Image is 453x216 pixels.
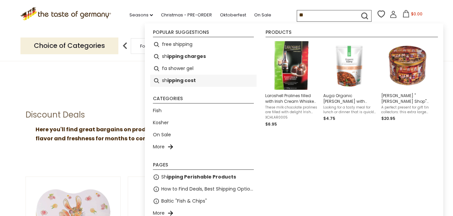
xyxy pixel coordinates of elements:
img: previous arrow [118,39,132,53]
strong: Here you'll find great bargains on products nearing their best-by date. They're still top-quality... [36,126,428,142]
img: Auga Curry with Lentils and Shiitake Mushrooms [325,41,374,90]
span: These milk chocolate pralines are filled with delight Irish Cream Whiskey. A great treat during t... [265,105,318,115]
span: Sh [161,173,236,181]
li: shipping cost [150,75,257,87]
li: Products [266,30,438,37]
li: Pages [153,162,254,170]
button: $0.00 [398,10,427,20]
span: $20.95 [381,116,395,121]
a: Kosher [153,119,169,127]
li: Categories [153,96,254,103]
h1: Discount Deals [25,110,85,120]
span: XCHLAR0005 [265,115,318,120]
a: [PERSON_NAME] "[PERSON_NAME] Shop" Danish Butter Cookies in Large Vintage Gift Tin, 35.2 ozA perf... [381,41,434,128]
a: Auga Curry with Lentils and Shiitake MushroomsAuga Organic [PERSON_NAME] with Lentils & [PERSON_N... [323,41,376,128]
span: [PERSON_NAME] "[PERSON_NAME] Shop" Danish Butter Cookies in Large Vintage Gift Tin, 35.2 oz [381,93,434,104]
span: Auga Organic [PERSON_NAME] with Lentils & [PERSON_NAME], Ready to Eat, 5.3 oz. [323,93,376,104]
a: On Sale [153,131,171,139]
li: More [150,141,257,153]
a: On Sale [254,11,271,19]
a: Christmas - PRE-ORDER [161,11,212,19]
a: Food By Category [140,44,179,49]
b: ipping cost [167,77,196,84]
li: Baltic "Fish & Chips" [150,195,257,207]
li: Popular suggestions [153,30,254,37]
a: Fish [153,107,162,115]
a: How to Find Deals, Best Shipping Options [161,185,254,193]
span: Looking for a tasty meal for lunch or dinner that is quickly prepared and will satisfy your hunge... [323,105,376,115]
a: Oktoberfest [220,11,246,19]
li: Kosher [150,117,257,129]
b: ipping charges [167,53,206,60]
li: How to Find Deals, Best Shipping Options [150,183,257,195]
li: Auga Organic Curry with Lentils & Shiitake, Ready to Eat, 5.3 oz. [321,39,379,130]
span: $0.00 [411,11,422,17]
span: Laroshell Pralines filled with Irish Cream Whiskey 5.3 oz [265,93,318,104]
li: shipping charges [150,51,257,63]
li: fa shower gel [150,63,257,75]
b: ipping Perishable Products [167,173,236,180]
li: Shipping Perishable Products [150,171,257,183]
li: Jacobsens "Baker Shop" Danish Butter Cookies in Large Vintage Gift Tin, 35.2 oz [379,39,437,130]
a: Laroshell Pralines filled with Irish Cream Whiskey 5.3 ozThese milk chocolate pralines are filled... [265,41,318,128]
li: free shipping [150,39,257,51]
a: Shipping Perishable Products [161,173,236,181]
li: Fish [150,105,257,117]
li: On Sale [150,129,257,141]
span: $4.75 [323,116,335,121]
a: Seasons [129,11,153,19]
li: Laroshell Pralines filled with Irish Cream Whiskey 5.3 oz [263,39,321,130]
span: A perfect present for gift tin collectors: this extra large vintage tin contains 35 oz of delicat... [381,105,434,115]
span: $6.95 [265,121,277,127]
a: Baltic "Fish & Chips" [161,197,207,205]
p: Choice of Categories [20,38,118,54]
